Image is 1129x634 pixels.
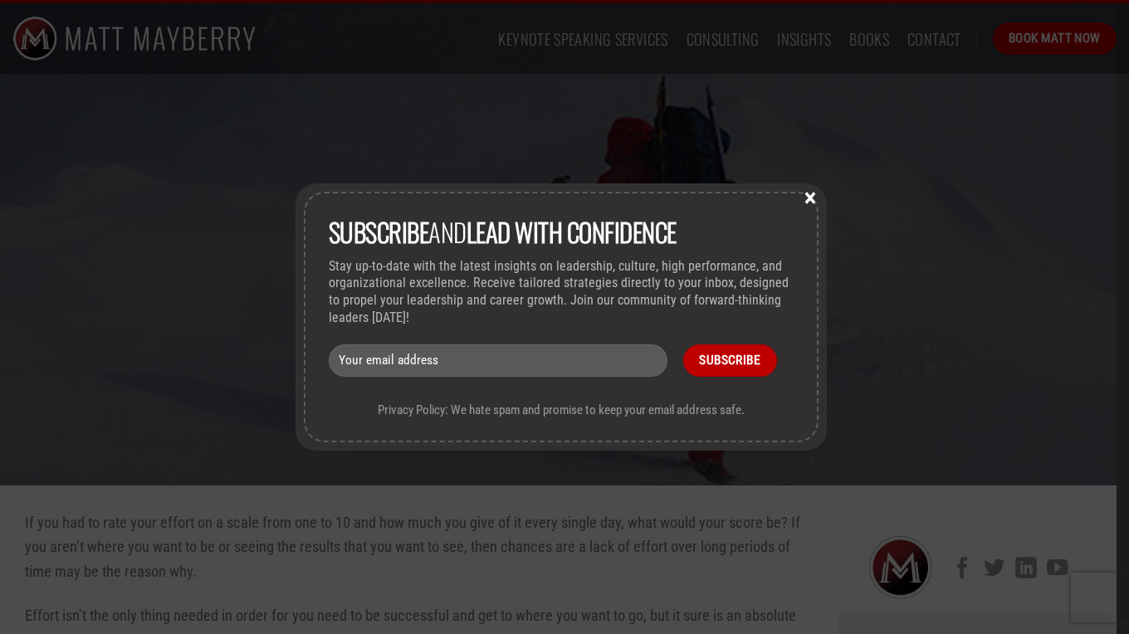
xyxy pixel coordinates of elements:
p: Stay up-to-date with the latest insights on leadership, culture, high performance, and organizati... [329,258,794,327]
button: Close [798,189,823,204]
p: Privacy Policy: We hate spam and promise to keep your email address safe. [329,402,794,417]
input: Subscribe [683,344,777,377]
span: and [329,212,677,251]
strong: Subscribe [329,212,429,251]
input: Your email address [329,344,667,377]
strong: lead with Confidence [467,212,677,251]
